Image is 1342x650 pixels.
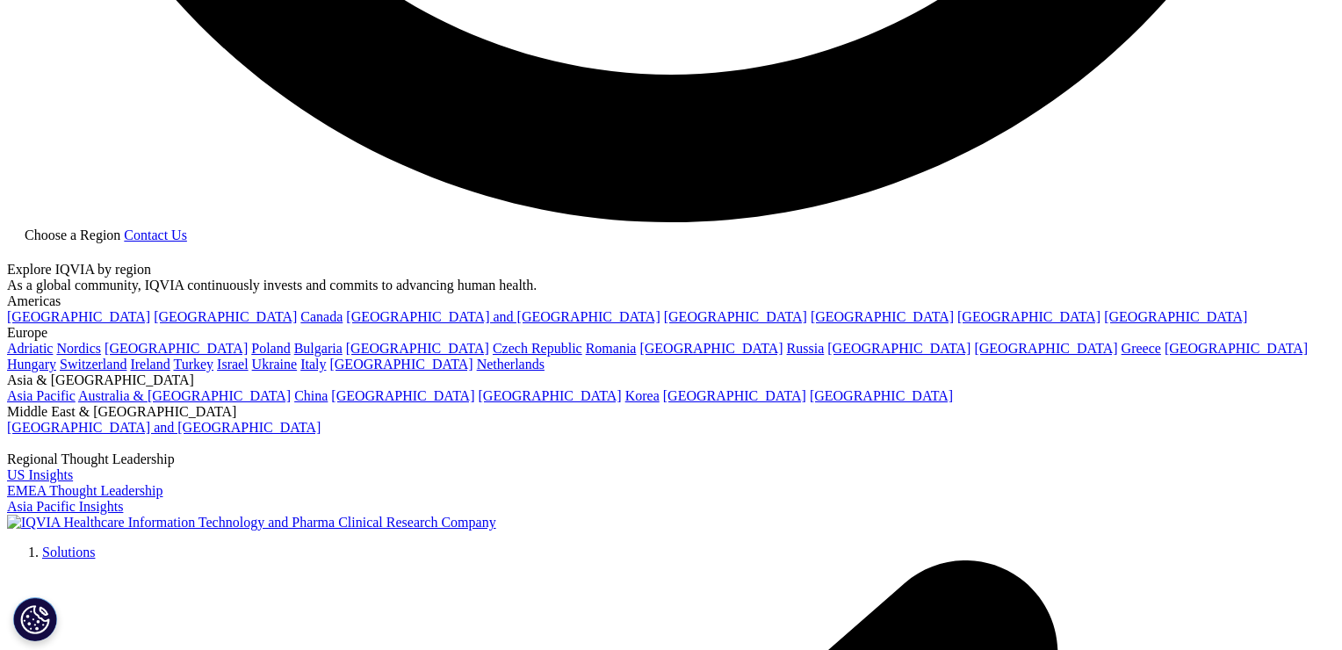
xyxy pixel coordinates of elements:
[25,227,120,242] span: Choose a Region
[974,341,1117,356] a: [GEOGRAPHIC_DATA]
[787,341,825,356] a: Russia
[1104,309,1247,324] a: [GEOGRAPHIC_DATA]
[130,357,170,372] a: Ireland
[957,309,1100,324] a: [GEOGRAPHIC_DATA]
[663,388,806,403] a: [GEOGRAPHIC_DATA]
[7,499,123,514] a: Asia Pacific Insights
[479,388,622,403] a: [GEOGRAPHIC_DATA]
[300,357,326,372] a: Italy
[294,341,343,356] a: Bulgaria
[7,325,1335,341] div: Europe
[217,357,249,372] a: Israel
[13,597,57,641] button: Cookie Settings
[251,341,290,356] a: Poland
[625,388,660,403] a: Korea
[329,357,473,372] a: [GEOGRAPHIC_DATA]
[7,420,321,435] a: [GEOGRAPHIC_DATA] and [GEOGRAPHIC_DATA]
[493,341,582,356] a: Czech Republic
[346,309,660,324] a: [GEOGRAPHIC_DATA] and [GEOGRAPHIC_DATA]
[7,278,1335,293] div: As a global community, IQVIA continuously invests and commits to advancing human health.
[346,341,489,356] a: [GEOGRAPHIC_DATA]
[586,341,637,356] a: Romania
[810,388,953,403] a: [GEOGRAPHIC_DATA]
[7,515,496,531] img: IQVIA Healthcare Information Technology and Pharma Clinical Research Company
[827,341,970,356] a: [GEOGRAPHIC_DATA]
[477,357,545,372] a: Netherlands
[124,227,187,242] a: Contact Us
[105,341,248,356] a: [GEOGRAPHIC_DATA]
[7,309,150,324] a: [GEOGRAPHIC_DATA]
[7,372,1335,388] div: Asia & [GEOGRAPHIC_DATA]
[56,341,101,356] a: Nordics
[300,309,343,324] a: Canada
[7,467,73,482] a: US Insights
[7,451,1335,467] div: Regional Thought Leadership
[7,388,76,403] a: Asia Pacific
[7,341,53,356] a: Adriatic
[173,357,213,372] a: Turkey
[1122,341,1161,356] a: Greece
[664,309,807,324] a: [GEOGRAPHIC_DATA]
[7,293,1335,309] div: Americas
[294,388,328,403] a: China
[252,357,298,372] a: Ukraine
[639,341,783,356] a: [GEOGRAPHIC_DATA]
[331,388,474,403] a: [GEOGRAPHIC_DATA]
[7,404,1335,420] div: Middle East & [GEOGRAPHIC_DATA]
[7,483,162,498] a: EMEA Thought Leadership
[154,309,297,324] a: [GEOGRAPHIC_DATA]
[42,545,95,560] a: Solutions
[60,357,126,372] a: Switzerland
[1165,341,1308,356] a: [GEOGRAPHIC_DATA]
[7,262,1335,278] div: Explore IQVIA by region
[7,357,56,372] a: Hungary
[78,388,291,403] a: Australia & [GEOGRAPHIC_DATA]
[811,309,954,324] a: [GEOGRAPHIC_DATA]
